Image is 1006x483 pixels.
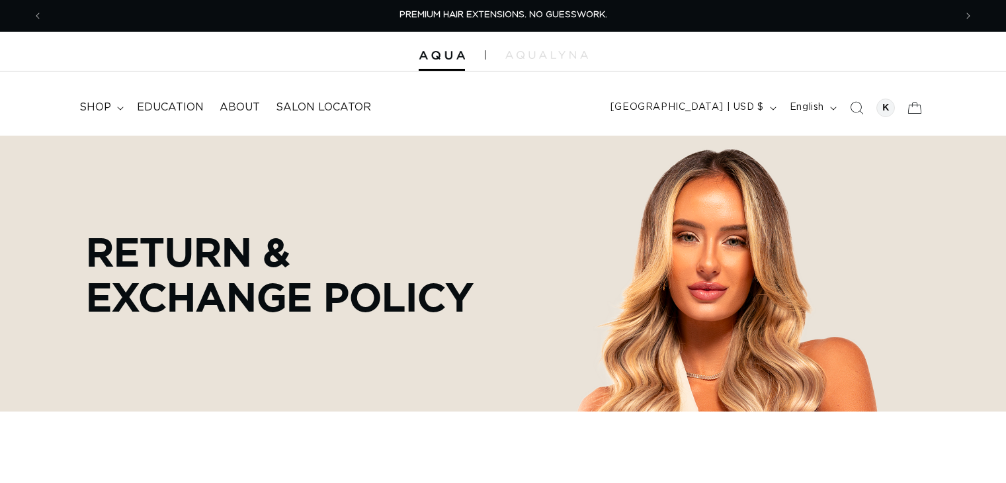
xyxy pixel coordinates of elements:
img: Aqua Hair Extensions [419,51,465,60]
a: Education [129,93,212,122]
button: Next announcement [954,3,983,28]
p: Return & Exchange Policy [86,229,476,319]
span: About [220,101,260,114]
span: PREMIUM HAIR EXTENSIONS. NO GUESSWORK. [399,11,607,19]
span: shop [79,101,111,114]
a: Salon Locator [268,93,379,122]
button: English [782,95,842,120]
summary: shop [71,93,129,122]
span: Salon Locator [276,101,371,114]
button: Previous announcement [23,3,52,28]
a: About [212,93,268,122]
img: aqualyna.com [505,51,588,59]
span: Education [137,101,204,114]
span: English [790,101,824,114]
button: [GEOGRAPHIC_DATA] | USD $ [603,95,782,120]
summary: Search [842,93,871,122]
span: [GEOGRAPHIC_DATA] | USD $ [610,101,764,114]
